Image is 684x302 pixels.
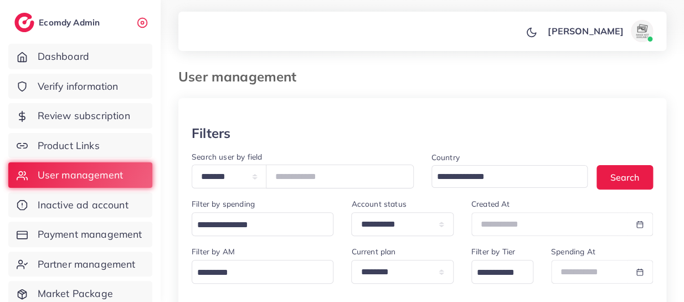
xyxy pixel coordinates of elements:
[14,13,34,32] img: logo
[178,69,305,85] h3: User management
[431,165,588,188] div: Search for option
[38,139,100,153] span: Product Links
[38,49,89,64] span: Dashboard
[431,152,460,163] label: Country
[193,264,319,281] input: Search for option
[548,24,624,38] p: [PERSON_NAME]
[192,151,262,162] label: Search user by field
[38,286,113,301] span: Market Package
[14,13,102,32] a: logoEcomdy Admin
[8,252,152,277] a: Partner management
[8,103,152,129] a: Review subscription
[192,212,333,236] div: Search for option
[471,198,510,209] label: Created At
[38,227,142,242] span: Payment management
[192,246,235,257] label: Filter by AM
[8,162,152,188] a: User management
[596,165,653,189] button: Search
[8,192,152,218] a: Inactive ad account
[471,260,533,284] div: Search for option
[38,109,130,123] span: Review subscription
[351,198,406,209] label: Account status
[38,198,128,212] span: Inactive ad account
[8,74,152,99] a: Verify information
[433,168,574,186] input: Search for option
[38,168,123,182] span: User management
[351,246,395,257] label: Current plan
[473,264,519,281] input: Search for option
[193,217,319,234] input: Search for option
[8,133,152,158] a: Product Links
[8,222,152,247] a: Payment management
[39,17,102,28] h2: Ecomdy Admin
[38,79,119,94] span: Verify information
[471,246,515,257] label: Filter by Tier
[192,125,230,141] h3: Filters
[38,257,136,272] span: Partner management
[551,246,595,257] label: Spending At
[542,20,657,42] a: [PERSON_NAME]avatar
[8,44,152,69] a: Dashboard
[192,198,255,209] label: Filter by spending
[192,260,333,284] div: Search for option
[631,20,653,42] img: avatar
